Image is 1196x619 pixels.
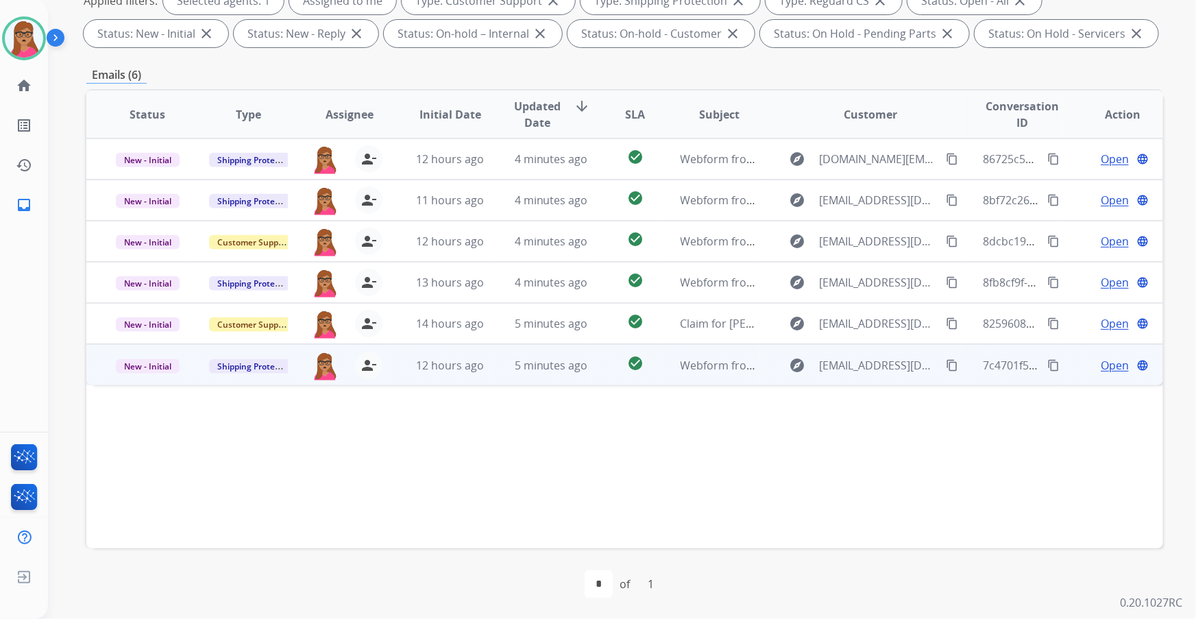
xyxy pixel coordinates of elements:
span: Open [1101,357,1129,374]
span: Webform from [EMAIL_ADDRESS][DOMAIN_NAME] on [DATE] [681,275,991,290]
span: 11 hours ago [416,193,484,208]
span: 4 minutes ago [515,234,588,249]
span: Open [1101,151,1129,167]
span: Status [130,106,165,123]
span: [DOMAIN_NAME][EMAIL_ADDRESS][DOMAIN_NAME] [820,151,939,167]
mat-icon: content_copy [946,194,958,206]
mat-icon: explore [790,192,806,208]
mat-icon: content_copy [946,317,958,330]
mat-icon: content_copy [1047,317,1060,330]
mat-icon: close [532,25,548,42]
span: [EMAIL_ADDRESS][DOMAIN_NAME] [820,233,939,250]
span: New - Initial [116,276,180,291]
mat-icon: close [1128,25,1145,42]
span: New - Initial [116,317,180,332]
mat-icon: language [1136,276,1149,289]
img: agent-avatar [311,228,339,256]
mat-icon: content_copy [1047,194,1060,206]
span: 12 hours ago [416,358,484,373]
span: Conversation ID [983,98,1061,131]
span: 4 minutes ago [515,275,588,290]
span: Updated Date [512,98,563,131]
span: Shipping Protection [209,153,303,167]
span: Type [236,106,261,123]
span: 8dcbc19b-6ef8-4a75-b3f8-b19644f15749 [983,234,1188,249]
div: 1 [637,570,665,598]
span: 14 hours ago [416,316,484,331]
mat-icon: content_copy [1047,359,1060,372]
mat-icon: close [198,25,215,42]
span: 4 minutes ago [515,193,588,208]
span: 12 hours ago [416,151,484,167]
span: [EMAIL_ADDRESS][DOMAIN_NAME] [820,315,939,332]
div: Status: On-hold - Customer [568,20,755,47]
span: [EMAIL_ADDRESS][DOMAIN_NAME] [820,274,939,291]
span: New - Initial [116,359,180,374]
span: Customer Support [209,317,298,332]
mat-icon: language [1136,359,1149,372]
th: Action [1062,90,1163,138]
img: agent-avatar [311,269,339,298]
span: Webform from [DOMAIN_NAME][EMAIL_ADDRESS][DOMAIN_NAME] on [DATE] [681,151,1077,167]
span: [EMAIL_ADDRESS][DOMAIN_NAME] [820,192,939,208]
div: of [620,576,630,592]
mat-icon: explore [790,315,806,332]
span: Shipping Protection [209,194,303,208]
mat-icon: home [16,77,32,94]
p: Emails (6) [86,66,147,84]
mat-icon: language [1136,317,1149,330]
span: Customer Support [209,235,298,250]
span: New - Initial [116,194,180,208]
span: Open [1101,192,1129,208]
span: Webform from [EMAIL_ADDRESS][DOMAIN_NAME] on [DATE] [681,234,991,249]
mat-icon: content_copy [1047,276,1060,289]
span: 4 minutes ago [515,151,588,167]
mat-icon: person_remove [361,151,377,167]
mat-icon: person_remove [361,233,377,250]
div: Status: New - Initial [84,20,228,47]
span: Customer [844,106,898,123]
mat-icon: explore [790,151,806,167]
mat-icon: language [1136,194,1149,206]
mat-icon: explore [790,274,806,291]
mat-icon: content_copy [1047,153,1060,165]
div: Status: On Hold - Servicers [975,20,1158,47]
span: Claim for [PERSON_NAME] [PHONE_NUMBER] [681,316,913,331]
span: 8fb8cf9f-5896-4520-bb28-96c4836a6009 [983,275,1186,290]
img: agent-avatar [311,310,339,339]
img: agent-avatar [311,145,339,174]
img: agent-avatar [311,352,339,380]
mat-icon: explore [790,357,806,374]
mat-icon: person_remove [361,274,377,291]
span: Initial Date [419,106,481,123]
mat-icon: arrow_downward [574,98,590,114]
mat-icon: person_remove [361,357,377,374]
div: Status: On-hold – Internal [384,20,562,47]
span: [EMAIL_ADDRESS][DOMAIN_NAME] [820,357,939,374]
span: 86725c50-03f6-4342-ae69-d4c1d585125d [983,151,1192,167]
span: Shipping Protection [209,276,303,291]
span: 5 minutes ago [515,316,588,331]
span: Open [1101,274,1129,291]
mat-icon: content_copy [946,359,958,372]
mat-icon: close [348,25,365,42]
mat-icon: list_alt [16,117,32,134]
mat-icon: content_copy [1047,235,1060,247]
mat-icon: check_circle [627,272,644,289]
span: New - Initial [116,153,180,167]
span: New - Initial [116,235,180,250]
img: agent-avatar [311,186,339,215]
span: SLA [625,106,645,123]
span: Shipping Protection [209,359,303,374]
mat-icon: check_circle [627,231,644,247]
span: Open [1101,233,1129,250]
span: 7c4701f5-6f7a-4349-ba77-ddb2b384c4dd [983,358,1192,373]
mat-icon: person_remove [361,315,377,332]
mat-icon: close [724,25,741,42]
span: 5 minutes ago [515,358,588,373]
mat-icon: check_circle [627,149,644,165]
span: 13 hours ago [416,275,484,290]
mat-icon: check_circle [627,313,644,330]
mat-icon: content_copy [946,153,958,165]
mat-icon: close [939,25,955,42]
